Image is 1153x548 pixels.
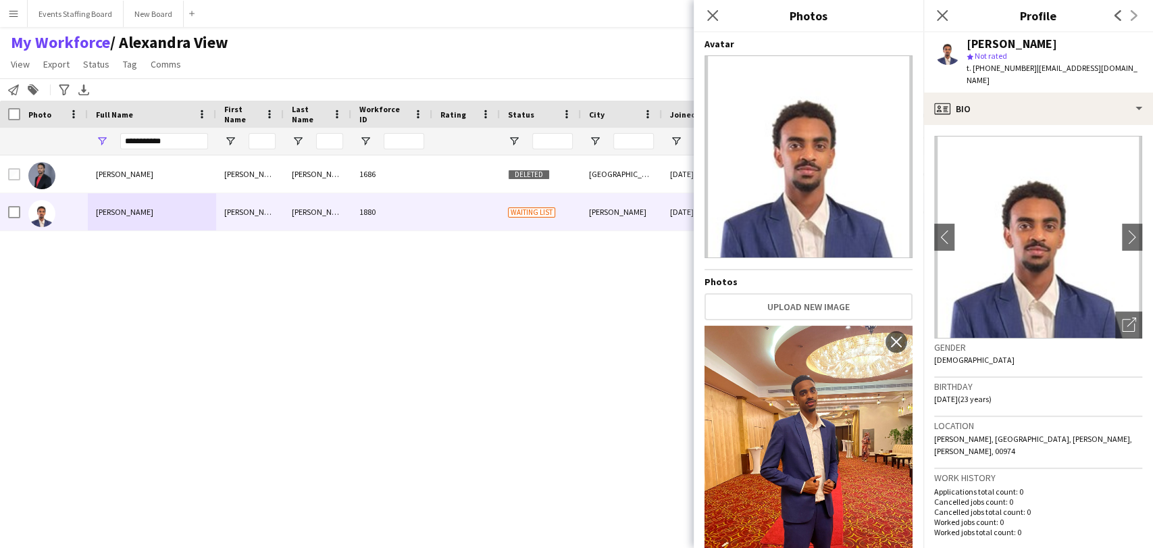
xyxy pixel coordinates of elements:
[440,109,466,120] span: Rating
[704,55,913,258] img: Crew avatar
[613,133,654,149] input: City Filter Input
[292,135,304,147] button: Open Filter Menu
[145,55,186,73] a: Comms
[43,58,70,70] span: Export
[670,109,696,120] span: Joined
[581,155,662,193] div: [GEOGRAPHIC_DATA]
[934,472,1142,484] h3: Work history
[118,55,143,73] a: Tag
[662,155,743,193] div: [DATE]
[934,507,1142,517] p: Cancelled jobs total count: 0
[25,82,41,98] app-action-btn: Add to tag
[934,380,1142,393] h3: Birthday
[581,193,662,230] div: [PERSON_NAME]
[967,63,1137,85] span: | [EMAIL_ADDRESS][DOMAIN_NAME]
[923,7,1153,24] h3: Profile
[508,170,550,180] span: Deleted
[589,135,601,147] button: Open Filter Menu
[96,207,153,217] span: [PERSON_NAME]
[934,487,1142,497] p: Applications total count: 0
[28,200,55,227] img: Ahmed Ahmed
[508,207,555,218] span: Waiting list
[934,434,1132,456] span: [PERSON_NAME], [GEOGRAPHIC_DATA], [PERSON_NAME], [PERSON_NAME], 00974
[934,420,1142,432] h3: Location
[123,58,137,70] span: Tag
[224,135,236,147] button: Open Filter Menu
[508,135,520,147] button: Open Filter Menu
[316,133,343,149] input: Last Name Filter Input
[78,55,115,73] a: Status
[38,55,75,73] a: Export
[934,136,1142,339] img: Crew avatar or photo
[284,193,351,230] div: [PERSON_NAME]
[975,51,1007,61] span: Not rated
[11,58,30,70] span: View
[284,155,351,193] div: [PERSON_NAME]
[28,1,124,27] button: Events Staffing Board
[934,497,1142,507] p: Cancelled jobs count: 0
[670,135,682,147] button: Open Filter Menu
[76,82,92,98] app-action-btn: Export XLSX
[1115,312,1142,339] div: Open photos pop-in
[56,82,72,98] app-action-btn: Advanced filters
[292,104,327,124] span: Last Name
[83,58,109,70] span: Status
[934,517,1142,527] p: Worked jobs count: 0
[224,104,259,124] span: First Name
[28,162,55,189] img: Ahmed Ahmed
[662,193,743,230] div: [DATE]
[110,32,228,53] span: Alexandra View
[216,193,284,230] div: [PERSON_NAME]
[351,155,432,193] div: 1686
[249,133,276,149] input: First Name Filter Input
[934,394,992,404] span: [DATE] (23 years)
[589,109,605,120] span: City
[11,32,110,53] a: My Workforce
[351,193,432,230] div: 1880
[967,63,1037,73] span: t. [PHONE_NUMBER]
[934,341,1142,353] h3: Gender
[704,276,913,288] h4: Photos
[5,82,22,98] app-action-btn: Notify workforce
[967,38,1057,50] div: [PERSON_NAME]
[96,109,133,120] span: Full Name
[704,293,913,320] button: Upload new image
[934,527,1142,537] p: Worked jobs total count: 0
[508,109,534,120] span: Status
[359,104,408,124] span: Workforce ID
[704,38,913,50] h4: Avatar
[359,135,371,147] button: Open Filter Menu
[5,55,35,73] a: View
[124,1,184,27] button: New Board
[28,109,51,120] span: Photo
[96,135,108,147] button: Open Filter Menu
[694,7,923,24] h3: Photos
[532,133,573,149] input: Status Filter Input
[384,133,424,149] input: Workforce ID Filter Input
[120,133,208,149] input: Full Name Filter Input
[934,355,1015,365] span: [DEMOGRAPHIC_DATA]
[216,155,284,193] div: [PERSON_NAME]
[8,168,20,180] input: Row Selection is disabled for this row (unchecked)
[96,169,153,179] span: [PERSON_NAME]
[923,93,1153,125] div: Bio
[151,58,181,70] span: Comms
